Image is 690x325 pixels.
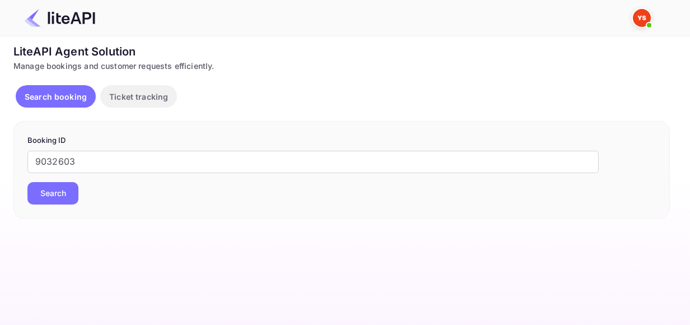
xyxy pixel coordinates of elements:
p: Booking ID [27,135,656,146]
div: LiteAPI Agent Solution [13,43,670,60]
p: Ticket tracking [109,91,168,103]
img: Yandex Support [633,9,651,27]
button: Search [27,182,78,205]
input: Enter Booking ID (e.g., 63782194) [27,151,599,173]
p: Search booking [25,91,87,103]
div: Manage bookings and customer requests efficiently. [13,60,670,72]
img: LiteAPI Logo [25,9,95,27]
